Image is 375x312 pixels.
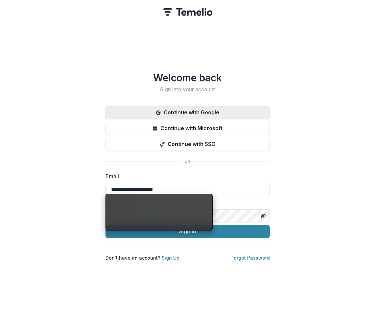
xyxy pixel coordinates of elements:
a: Sign Up [162,255,179,261]
button: Continue with Microsoft [105,122,270,135]
a: Forgot Password [231,255,270,261]
button: Sign In [105,225,270,238]
label: Email [105,172,266,180]
button: Continue with SSO [105,138,270,151]
h1: Welcome back [105,72,270,84]
p: Don't have an account? [105,254,179,261]
img: Temelio [163,8,212,16]
button: Continue with Google [105,106,270,119]
button: Toggle password visibility [258,211,269,221]
h2: Sign into your account [105,86,270,93]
